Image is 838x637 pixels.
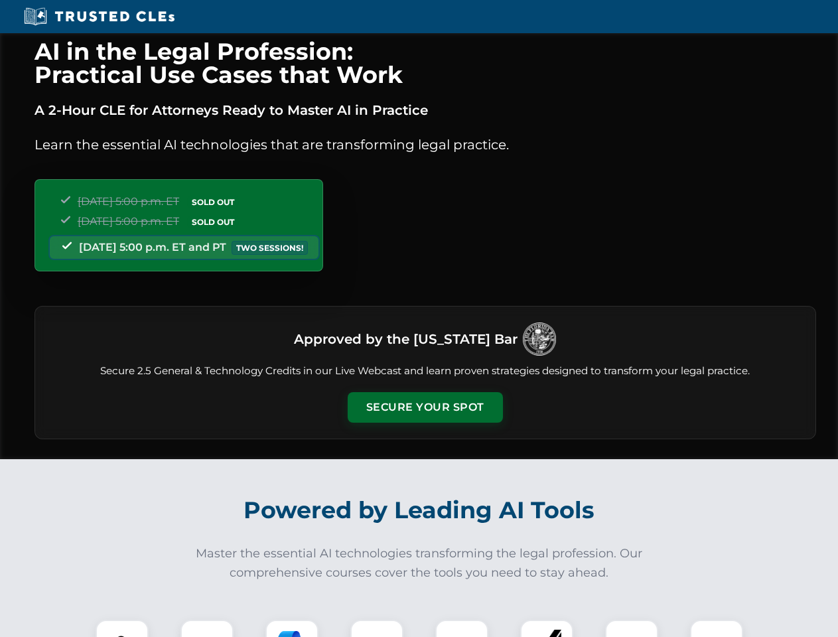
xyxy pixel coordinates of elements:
span: SOLD OUT [187,215,239,229]
h1: AI in the Legal Profession: Practical Use Cases that Work [35,40,816,86]
span: [DATE] 5:00 p.m. ET [78,215,179,228]
p: Secure 2.5 General & Technology Credits in our Live Webcast and learn proven strategies designed ... [51,364,800,379]
img: Logo [523,322,556,356]
p: Learn the essential AI technologies that are transforming legal practice. [35,134,816,155]
h3: Approved by the [US_STATE] Bar [294,327,518,351]
span: SOLD OUT [187,195,239,209]
img: Trusted CLEs [20,7,178,27]
button: Secure Your Spot [348,392,503,423]
p: A 2-Hour CLE for Attorneys Ready to Master AI in Practice [35,100,816,121]
h2: Powered by Leading AI Tools [52,487,787,533]
span: [DATE] 5:00 p.m. ET [78,195,179,208]
p: Master the essential AI technologies transforming the legal profession. Our comprehensive courses... [187,544,652,583]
